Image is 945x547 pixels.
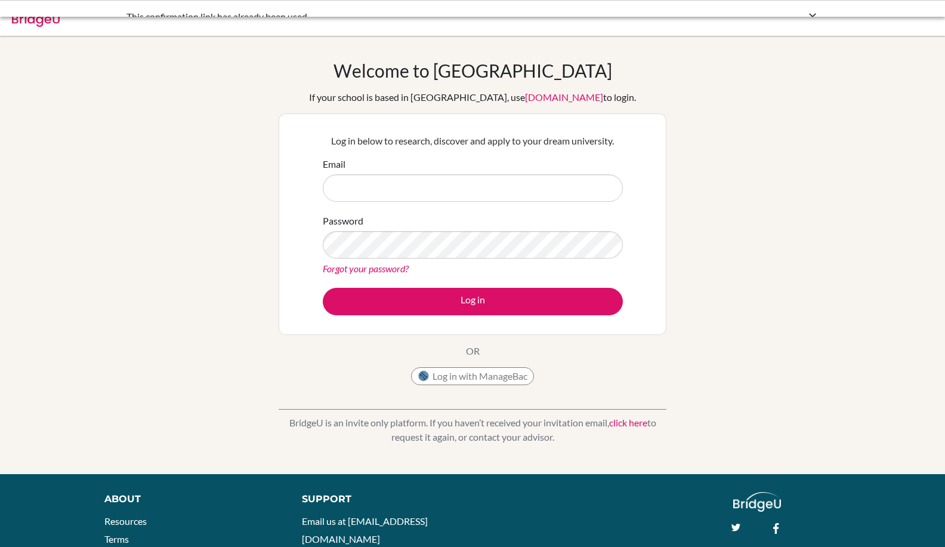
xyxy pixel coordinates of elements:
a: click here [609,417,647,428]
label: Password [323,214,363,228]
img: Bridge-U [12,8,60,27]
a: Terms [104,533,129,545]
div: This confirmation link has already been used [126,10,640,24]
button: Log in with ManageBac [411,367,534,385]
label: Email [323,157,345,171]
p: BridgeU is an invite only platform. If you haven’t received your invitation email, to request it ... [279,416,666,444]
div: About [104,492,275,506]
a: [DOMAIN_NAME] [525,91,603,103]
a: Email us at [EMAIL_ADDRESS][DOMAIN_NAME] [302,515,428,545]
a: Resources [104,515,147,527]
a: Forgot your password? [323,263,409,274]
button: Log in [323,288,623,315]
p: Log in below to research, discover and apply to your dream university. [323,134,623,148]
div: If your school is based in [GEOGRAPHIC_DATA], use to login. [309,90,636,105]
h1: Welcome to [GEOGRAPHIC_DATA] [333,60,612,81]
p: OR [466,344,480,358]
img: logo_white@2x-f4f0deed5e89b7ecb1c2cc34c3e3d731f90f0f143d5ea2071677605dd97b5244.png [733,492,782,512]
div: Support [302,492,460,506]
